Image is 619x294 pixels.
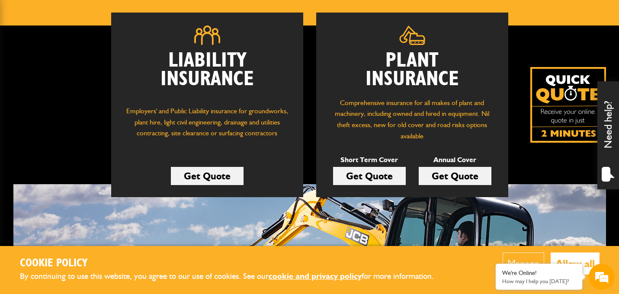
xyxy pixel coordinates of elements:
h2: Cookie Policy [20,257,448,270]
h2: Plant Insurance [329,51,495,89]
a: Get Quote [419,167,491,185]
p: How may I help you today? [502,278,576,284]
p: By continuing to use this website, you agree to our use of cookies. See our for more information. [20,270,448,283]
div: We're Online! [502,269,576,277]
div: Need help? [597,81,619,189]
p: Employers' and Public Liability insurance for groundworks, plant hire, light civil engineering, d... [124,105,290,147]
a: Get Quote [333,167,406,185]
a: Get Quote [171,167,244,185]
p: Annual Cover [419,154,491,166]
h2: Liability Insurance [124,51,290,97]
p: Comprehensive insurance for all makes of plant and machinery, including owned and hired in equipm... [329,97,495,141]
img: Quick Quote [530,67,606,143]
p: Short Term Cover [333,154,406,166]
button: Allow all [551,252,600,275]
a: cookie and privacy policy [269,271,362,281]
button: Manage [503,252,544,275]
a: Get your insurance quote isn just 2-minutes [530,67,606,143]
